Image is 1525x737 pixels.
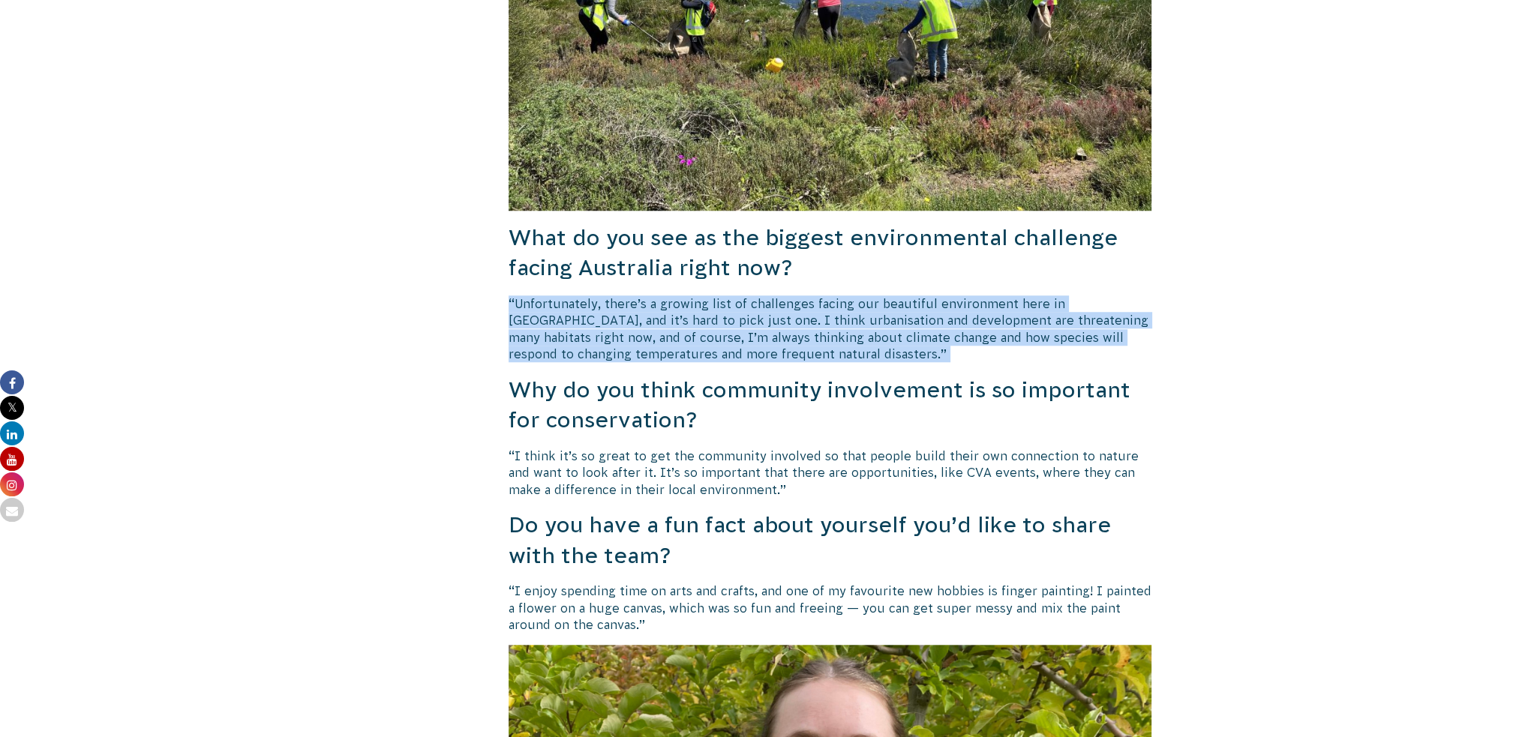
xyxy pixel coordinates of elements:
p: “I think it’s so great to get the community involved so that people build their own connection to... [509,448,1152,498]
p: “Unfortunately, there’s a growing list of challenges facing our beautiful environment here in [GE... [509,295,1152,363]
p: “I enjoy spending time on arts and crafts, and one of my favourite new hobbies is finger painting... [509,583,1152,633]
h3: What do you see as the biggest environmental challenge facing Australia right now? [509,223,1152,283]
h3: Why do you think community involvement is so important for conservation? [509,375,1152,436]
h3: Do you have a fun fact about yourself you’d like to share with the team? [509,510,1152,571]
